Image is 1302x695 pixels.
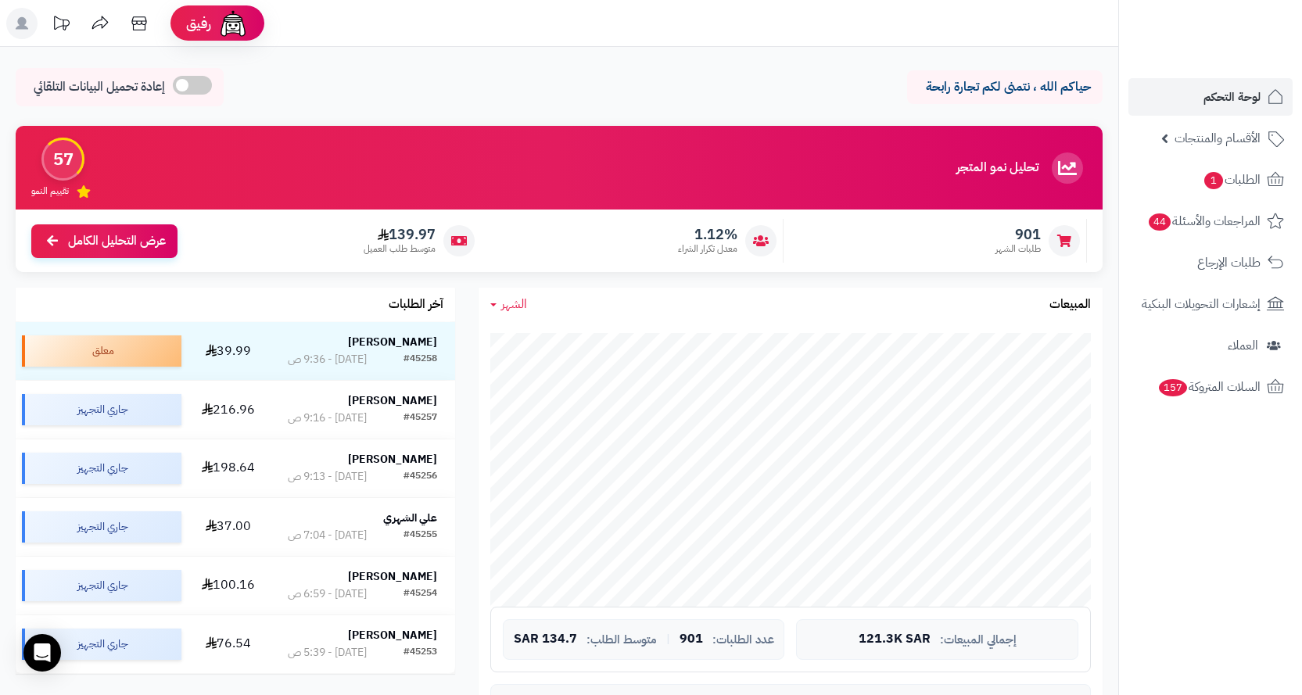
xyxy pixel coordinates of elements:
div: معلق [22,335,181,367]
div: #45253 [404,645,437,661]
strong: [PERSON_NAME] [348,568,437,585]
a: الشهر [490,296,527,313]
div: جاري التجهيز [22,453,181,484]
div: [DATE] - 7:04 ص [288,528,367,543]
td: 37.00 [188,498,270,556]
span: | [666,633,670,645]
div: Open Intercom Messenger [23,634,61,672]
span: الشهر [501,295,527,313]
span: 44 [1149,213,1171,231]
div: [DATE] - 9:36 ص [288,352,367,367]
span: 1 [1204,172,1223,189]
strong: علي الشهري [383,510,437,526]
span: المراجعات والأسئلة [1147,210,1261,232]
div: #45254 [404,586,437,602]
div: #45255 [404,528,437,543]
div: جاري التجهيز [22,511,181,543]
span: 121.3K SAR [859,632,931,647]
p: حياكم الله ، نتمنى لكم تجارة رابحة [919,78,1091,96]
span: رفيق [186,14,211,33]
div: #45257 [404,410,437,426]
span: متوسط الطلب: [586,633,657,647]
span: 901 [995,226,1041,243]
span: إعادة تحميل البيانات التلقائي [34,78,165,96]
span: العملاء [1228,335,1258,356]
span: السلات المتروكة [1157,376,1261,398]
div: [DATE] - 6:59 ص [288,586,367,602]
td: 216.96 [188,381,270,439]
strong: [PERSON_NAME] [348,392,437,409]
div: #45258 [404,352,437,367]
span: 139.97 [364,226,436,243]
span: إشعارات التحويلات البنكية [1142,293,1261,315]
span: الأقسام والمنتجات [1175,127,1261,149]
span: طلبات الإرجاع [1197,252,1261,274]
div: #45256 [404,469,437,485]
span: 134.7 SAR [514,632,577,647]
span: معدل تكرار الشراء [678,242,737,256]
a: تحديثات المنصة [41,8,81,43]
div: [DATE] - 9:13 ص [288,469,367,485]
h3: المبيعات [1049,298,1091,312]
a: الطلبات1 [1128,161,1293,199]
td: 76.54 [188,615,270,673]
a: السلات المتروكة157 [1128,368,1293,406]
td: 39.99 [188,322,270,380]
span: متوسط طلب العميل [364,242,436,256]
div: جاري التجهيز [22,629,181,660]
a: عرض التحليل الكامل [31,224,178,258]
td: 100.16 [188,557,270,614]
a: إشعارات التحويلات البنكية [1128,285,1293,323]
span: لوحة التحكم [1203,86,1261,108]
div: [DATE] - 9:16 ص [288,410,367,426]
span: تقييم النمو [31,184,69,198]
div: [DATE] - 5:39 ص [288,645,367,661]
h3: آخر الطلبات [389,298,443,312]
td: 198.64 [188,439,270,497]
span: 1.12% [678,226,737,243]
span: عدد الطلبات: [712,633,774,647]
div: جاري التجهيز [22,394,181,425]
span: طلبات الشهر [995,242,1041,256]
img: ai-face.png [217,8,249,39]
span: 901 [680,632,703,647]
a: طلبات الإرجاع [1128,244,1293,281]
span: عرض التحليل الكامل [68,232,166,250]
span: إجمالي المبيعات: [940,633,1017,647]
strong: [PERSON_NAME] [348,334,437,350]
span: الطلبات [1203,169,1261,191]
a: العملاء [1128,327,1293,364]
h3: تحليل نمو المتجر [956,161,1038,175]
a: لوحة التحكم [1128,78,1293,116]
div: جاري التجهيز [22,570,181,601]
strong: [PERSON_NAME] [348,451,437,468]
strong: [PERSON_NAME] [348,627,437,643]
a: المراجعات والأسئلة44 [1128,202,1293,240]
span: 157 [1159,379,1187,396]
